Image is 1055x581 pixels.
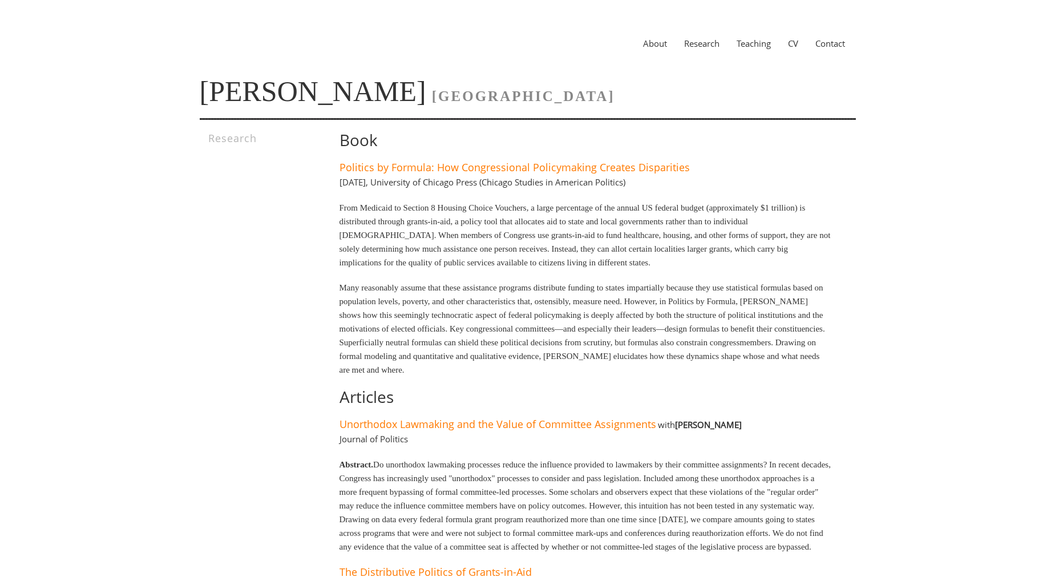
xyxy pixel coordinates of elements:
[432,88,615,104] span: [GEOGRAPHIC_DATA]
[339,565,532,579] a: The Distributive Politics of Grants-in-Aid
[339,458,832,554] p: Do unorthodox lawmaking processes reduce the influence provided to lawmakers by their committee a...
[339,281,832,377] p: Many reasonably assume that these assistance programs distribute funding to states impartially be...
[807,38,854,49] a: Contact
[339,176,625,188] h4: [DATE], University of Chicago Press (Chicago Studies in American Politics)
[339,131,832,149] h1: Book
[779,38,807,49] a: CV
[728,38,779,49] a: Teaching
[634,38,676,49] a: About
[200,75,426,107] a: [PERSON_NAME]
[339,419,742,445] h4: with Journal of Politics
[339,417,656,431] a: Unorthodox Lawmaking and the Value of Committee Assignments
[339,460,374,469] b: Abstract.
[676,38,728,49] a: Research
[339,160,690,174] a: Politics by Formula: How Congressional Policymaking Creates Disparities
[675,419,742,430] b: [PERSON_NAME]
[339,201,832,269] p: From Medicaid to Section 8 Housing Choice Vouchers, a large percentage of the annual US federal b...
[208,131,307,145] h3: Research
[339,388,832,406] h1: Articles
